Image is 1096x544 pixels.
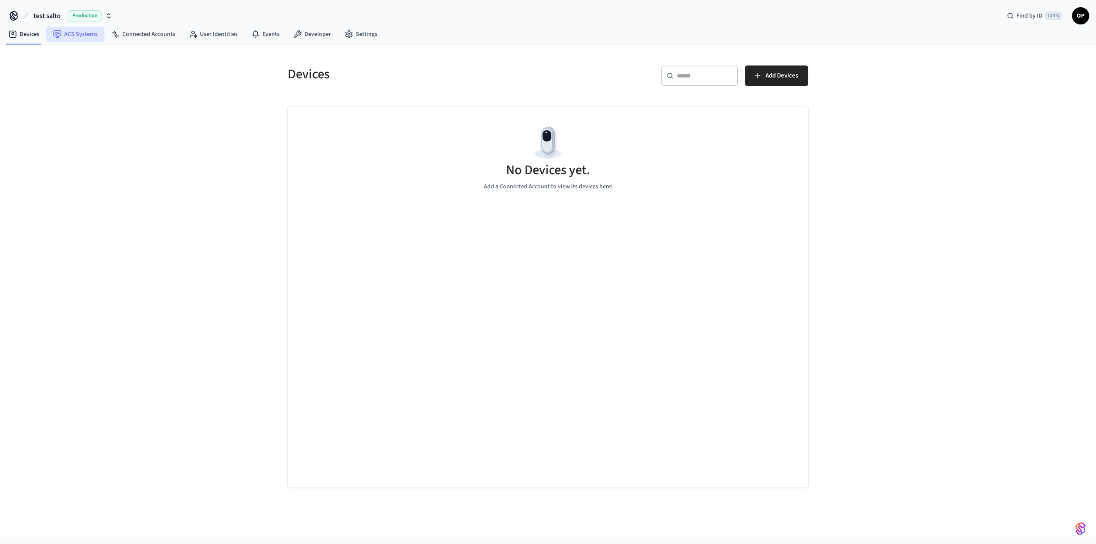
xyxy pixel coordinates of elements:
a: Devices [2,27,46,42]
a: User Identities [182,27,244,42]
a: ACS Systems [46,27,104,42]
span: Ctrl K [1045,12,1062,20]
a: Settings [338,27,384,42]
button: Add Devices [745,65,808,86]
img: SeamLogoGradient.69752ec5.svg [1075,522,1086,535]
h5: No Devices yet. [506,161,590,179]
span: test salto [33,11,61,21]
a: Events [244,27,286,42]
p: Add a Connected Account to view its devices here! [484,182,613,191]
span: Find by ID [1016,12,1042,20]
span: OP [1073,8,1088,24]
div: Find by IDCtrl K [1000,8,1069,24]
button: OP [1072,7,1089,24]
h5: Devices [288,65,543,83]
span: Production [68,10,102,21]
img: Devices Empty State [529,124,567,162]
a: Developer [286,27,338,42]
a: Connected Accounts [104,27,182,42]
span: Add Devices [765,70,798,81]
